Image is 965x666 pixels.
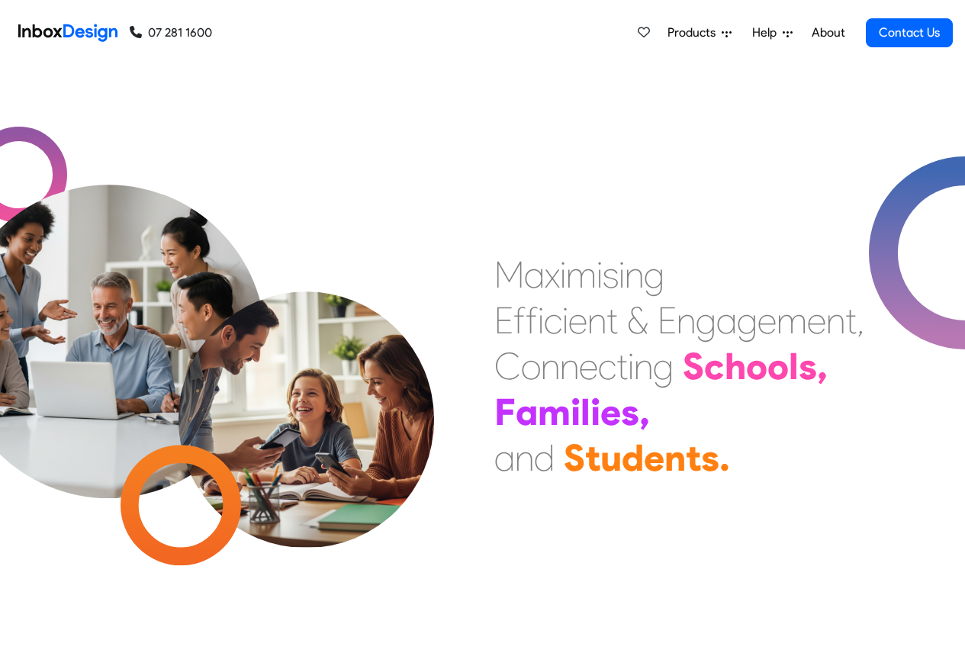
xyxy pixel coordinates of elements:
div: e [600,389,621,435]
div: t [845,298,857,343]
span: Products [667,24,722,42]
div: d [534,435,555,481]
div: a [516,389,538,435]
div: S [564,435,585,481]
a: Help [746,18,799,48]
div: . [719,435,730,481]
div: E [658,298,677,343]
div: m [777,298,807,343]
div: n [634,343,653,389]
div: u [600,435,622,481]
a: About [807,18,849,48]
div: t [606,298,618,343]
div: t [686,435,701,481]
div: n [664,435,686,481]
div: m [538,389,571,435]
div: s [799,343,817,389]
div: o [746,343,767,389]
div: o [521,343,541,389]
div: F [494,389,516,435]
div: e [758,298,777,343]
div: a [716,298,737,343]
div: S [683,343,704,389]
div: i [571,389,581,435]
div: a [524,252,545,298]
div: e [579,343,598,389]
div: i [562,298,568,343]
div: n [560,343,579,389]
div: c [544,298,562,343]
div: i [628,343,634,389]
div: c [598,343,616,389]
div: a [494,435,515,481]
div: n [515,435,534,481]
img: parents_with_child.png [146,228,466,548]
a: Contact Us [866,18,953,47]
div: h [725,343,746,389]
div: t [616,343,628,389]
div: i [538,298,544,343]
div: c [704,343,725,389]
div: i [560,252,566,298]
div: l [789,343,799,389]
div: n [541,343,560,389]
div: s [701,435,719,481]
div: i [597,252,603,298]
div: g [653,343,674,389]
div: s [621,389,639,435]
div: m [566,252,597,298]
div: g [737,298,758,343]
a: 07 281 1600 [130,24,212,42]
div: M [494,252,524,298]
div: n [677,298,696,343]
div: o [767,343,789,389]
div: f [526,298,538,343]
div: n [625,252,644,298]
div: e [807,298,826,343]
div: n [587,298,606,343]
div: , [639,389,650,435]
div: C [494,343,521,389]
div: g [644,252,664,298]
span: Help [752,24,783,42]
div: t [585,435,600,481]
div: s [603,252,619,298]
div: f [513,298,526,343]
div: , [857,298,864,343]
div: E [494,298,513,343]
div: e [568,298,587,343]
div: i [590,389,600,435]
div: x [545,252,560,298]
div: g [696,298,716,343]
div: n [826,298,845,343]
a: Products [661,18,738,48]
div: e [644,435,664,481]
div: Maximising Efficient & Engagement, Connecting Schools, Families, and Students. [494,252,864,481]
div: i [619,252,625,298]
div: , [817,343,828,389]
div: d [622,435,644,481]
div: l [581,389,590,435]
div: & [627,298,648,343]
